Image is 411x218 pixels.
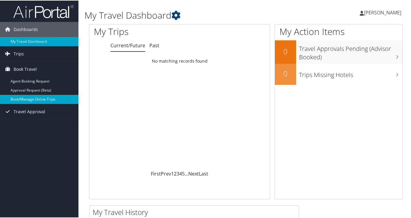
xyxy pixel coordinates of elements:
[149,42,159,48] a: Past
[94,25,190,37] h1: My Trips
[275,63,403,84] a: 0Trips Missing Hotels
[89,55,270,66] td: No matching records found
[177,170,179,176] a: 3
[360,3,407,21] a: [PERSON_NAME]
[199,170,208,176] a: Last
[275,40,403,63] a: 0Travel Approvals Pending (Advisor Booked)
[299,67,403,79] h3: Trips Missing Hotels
[188,170,199,176] a: Next
[182,170,185,176] a: 5
[14,104,45,119] span: Travel Approval
[13,4,74,18] img: airportal-logo.png
[275,25,403,37] h1: My Action Items
[275,46,296,56] h2: 0
[14,21,38,36] span: Dashboards
[171,170,174,176] a: 1
[179,170,182,176] a: 4
[84,8,300,21] h1: My Travel Dashboard
[185,170,188,176] span: …
[93,207,299,217] h2: My Travel History
[110,42,145,48] a: Current/Future
[161,170,171,176] a: Prev
[275,68,296,78] h2: 0
[364,9,401,15] span: [PERSON_NAME]
[174,170,177,176] a: 2
[151,170,161,176] a: First
[299,41,403,61] h3: Travel Approvals Pending (Advisor Booked)
[14,61,37,76] span: Book Travel
[14,46,24,61] span: Trips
